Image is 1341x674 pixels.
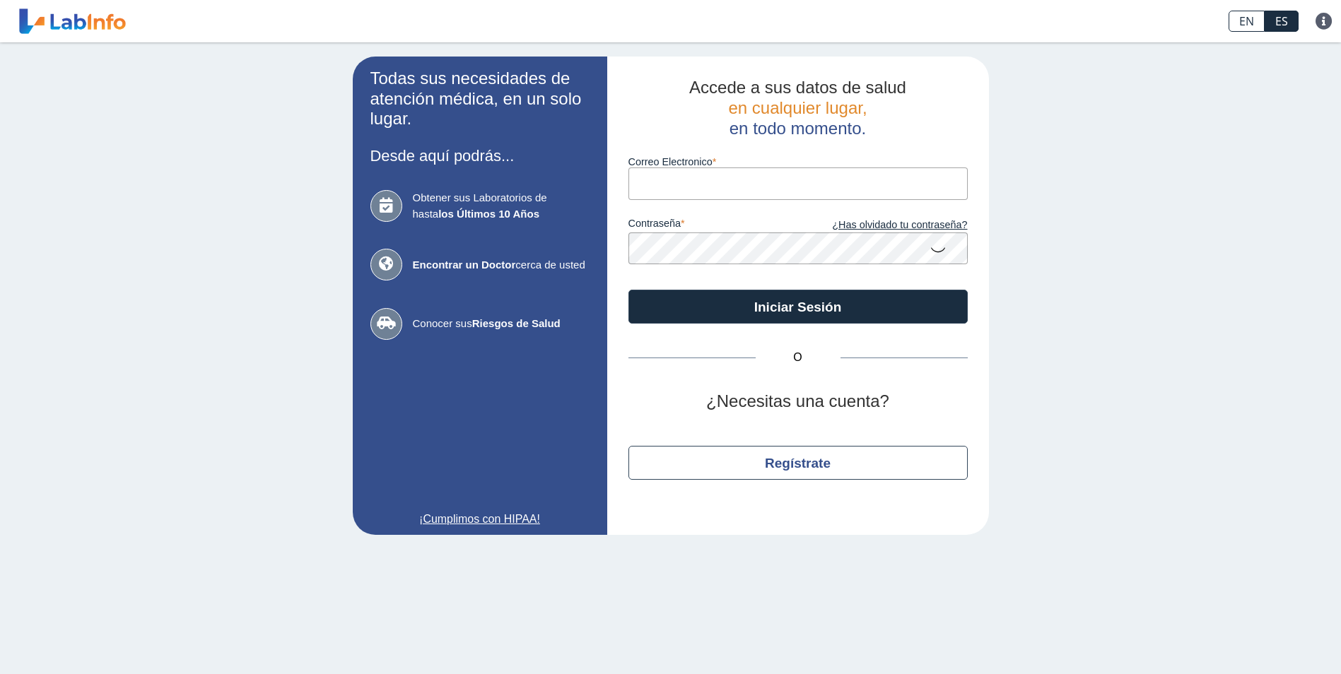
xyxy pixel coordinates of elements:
[472,317,561,329] b: Riesgos de Salud
[628,156,968,167] label: Correo Electronico
[628,446,968,480] button: Regístrate
[628,218,798,233] label: contraseña
[730,119,866,138] span: en todo momento.
[728,98,867,117] span: en cualquier lugar,
[1229,11,1265,32] a: EN
[628,391,968,412] h2: ¿Necesitas una cuenta?
[370,511,590,528] a: ¡Cumplimos con HIPAA!
[370,69,590,129] h2: Todas sus necesidades de atención médica, en un solo lugar.
[413,316,590,332] span: Conocer sus
[798,218,968,233] a: ¿Has olvidado tu contraseña?
[1265,11,1299,32] a: ES
[413,190,590,222] span: Obtener sus Laboratorios de hasta
[370,147,590,165] h3: Desde aquí podrás...
[413,257,590,273] span: cerca de usted
[689,78,906,97] span: Accede a sus datos de salud
[628,290,968,324] button: Iniciar Sesión
[756,349,841,366] span: O
[438,208,539,220] b: los Últimos 10 Años
[413,259,516,271] b: Encontrar un Doctor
